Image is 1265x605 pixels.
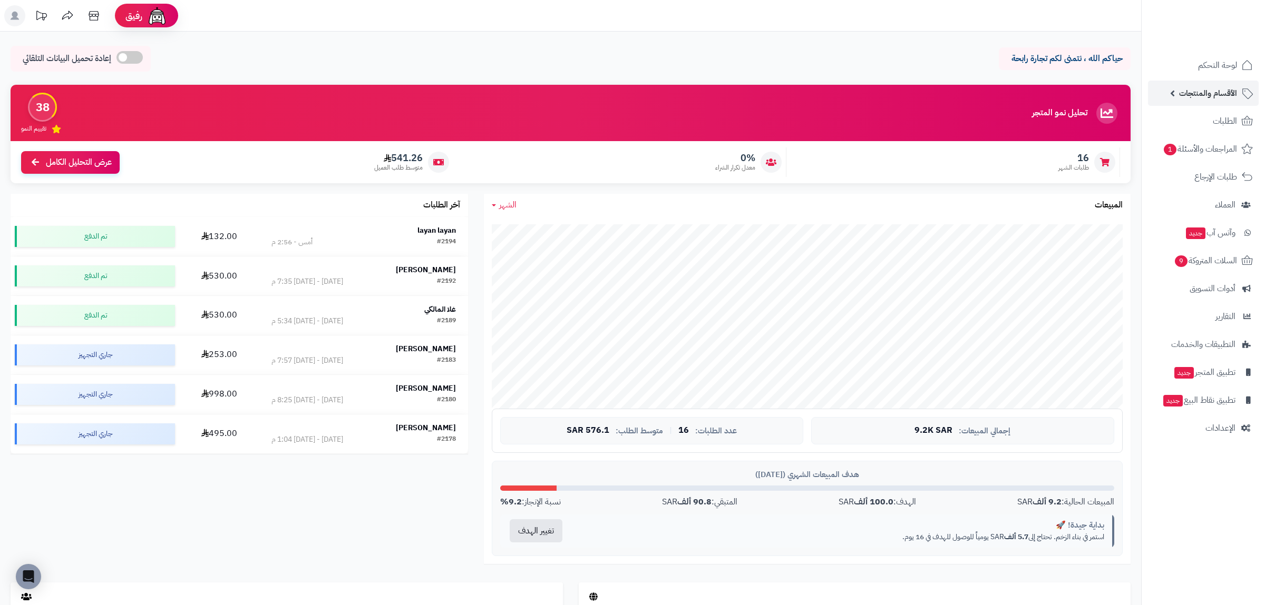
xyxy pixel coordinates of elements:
div: الهدف: SAR [839,496,916,508]
td: 132.00 [179,217,260,256]
span: السلات المتروكة [1174,253,1237,268]
td: 530.00 [179,296,260,335]
a: الإعدادات [1148,415,1259,441]
div: هدف المبيعات الشهري ([DATE]) [500,469,1114,480]
td: 253.00 [179,335,260,374]
strong: layan layan [417,225,456,236]
div: #2178 [437,434,456,445]
a: المراجعات والأسئلة1 [1148,136,1259,162]
div: جاري التجهيز [15,344,175,365]
strong: 9.2% [500,495,522,508]
span: جديد [1174,367,1194,379]
div: المتبقي: SAR [662,496,737,508]
a: الشهر [492,199,517,211]
h3: تحليل نمو المتجر [1032,108,1087,118]
span: رفيق [125,9,142,22]
a: عرض التحليل الكامل [21,151,120,174]
a: التقارير [1148,304,1259,329]
p: حياكم الله ، نتمنى لكم تجارة رابحة [1007,53,1123,65]
span: متوسط طلب العميل [374,163,423,172]
a: العملاء [1148,192,1259,217]
span: 9 [1175,255,1188,267]
span: 541.26 [374,152,423,164]
span: وآتس آب [1185,225,1235,240]
a: السلات المتروكة9 [1148,248,1259,273]
button: تغيير الهدف [510,519,562,542]
div: Open Intercom Messenger [16,564,41,589]
a: طلبات الإرجاع [1148,164,1259,190]
span: العملاء [1215,197,1235,212]
span: جديد [1186,227,1205,239]
div: [DATE] - [DATE] 1:04 م [271,434,343,445]
div: تم الدفع [15,305,175,326]
a: تطبيق نقاط البيعجديد [1148,388,1259,413]
span: تطبيق المتجر [1173,365,1235,380]
span: 16 [1058,152,1089,164]
div: #2194 [437,237,456,247]
div: #2180 [437,395,456,405]
a: تحديثات المنصة [28,5,54,29]
span: عدد الطلبات: [695,427,737,435]
strong: 9.2 ألف [1033,495,1062,508]
a: أدوات التسويق [1148,276,1259,301]
h3: آخر الطلبات [423,201,460,210]
a: الطلبات [1148,108,1259,134]
div: [DATE] - [DATE] 8:25 م [271,395,343,405]
div: أمس - 2:56 م [271,237,313,247]
span: التقارير [1215,309,1235,324]
span: 576.1 SAR [567,426,609,435]
span: 16 [678,426,689,435]
div: نسبة الإنجاز: [500,496,561,508]
strong: 100.0 ألف [854,495,893,508]
td: 495.00 [179,414,260,453]
span: الإعدادات [1205,421,1235,435]
span: المراجعات والأسئلة [1163,142,1237,156]
div: #2183 [437,355,456,366]
span: التطبيقات والخدمات [1171,337,1235,352]
div: #2189 [437,316,456,326]
div: تم الدفع [15,226,175,247]
span: الأقسام والمنتجات [1179,86,1237,101]
strong: 90.8 ألف [677,495,712,508]
strong: [PERSON_NAME] [396,422,456,433]
span: طلبات الإرجاع [1194,170,1237,184]
span: تطبيق نقاط البيع [1162,393,1235,408]
p: استمر في بناء الزخم. تحتاج إلى SAR يومياً للوصول للهدف في 16 يوم. [580,532,1104,542]
strong: [PERSON_NAME] [396,383,456,394]
strong: [PERSON_NAME] [396,264,456,275]
a: تطبيق المتجرجديد [1148,360,1259,385]
a: لوحة التحكم [1148,53,1259,78]
td: 530.00 [179,256,260,295]
span: إعادة تحميل البيانات التلقائي [23,53,111,65]
div: #2192 [437,276,456,287]
span: معدل تكرار الشراء [715,163,755,172]
span: عرض التحليل الكامل [46,156,112,168]
a: وآتس آبجديد [1148,220,1259,245]
span: | [669,427,672,434]
div: المبيعات الحالية: SAR [1017,496,1114,508]
div: [DATE] - [DATE] 7:35 م [271,276,343,287]
span: متوسط الطلب: [616,427,663,435]
div: [DATE] - [DATE] 7:57 م [271,355,343,366]
div: [DATE] - [DATE] 5:34 م [271,316,343,326]
h3: المبيعات [1095,201,1123,210]
span: طلبات الشهر [1058,163,1089,172]
span: 1 [1164,144,1176,155]
span: تقييم النمو [21,124,46,133]
span: 9.2K SAR [914,426,952,435]
div: جاري التجهيز [15,423,175,444]
strong: [PERSON_NAME] [396,343,456,354]
span: الشهر [499,199,517,211]
a: التطبيقات والخدمات [1148,332,1259,357]
span: إجمالي المبيعات: [959,427,1010,435]
span: 0% [715,152,755,164]
div: جاري التجهيز [15,384,175,405]
span: لوحة التحكم [1198,58,1237,73]
span: الطلبات [1213,114,1237,128]
div: تم الدفع [15,265,175,286]
img: ai-face.png [147,5,168,26]
strong: غلا المالكي [424,304,456,315]
div: بداية جيدة! 🚀 [580,520,1104,531]
span: أدوات التسويق [1190,281,1235,296]
span: جديد [1163,395,1183,406]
